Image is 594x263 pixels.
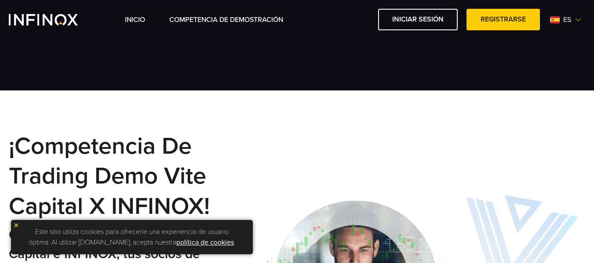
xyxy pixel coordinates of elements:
a: política de cookies [176,238,234,247]
span: es [560,14,575,25]
a: Iniciar sesión [378,9,458,30]
a: Registrarse [466,9,540,30]
img: yellow close icon [13,222,19,228]
p: Este sitio utiliza cookies para ofrecerle una experiencia de usuario óptima. Al utilizar [DOMAIN_... [15,224,248,250]
a: Competencia de Demostración [169,14,283,25]
a: INICIO [125,14,145,25]
a: INFINOX Vite [9,14,98,25]
small: ¡Competencia de Trading Demo Vite Capital x INFINOX! [9,132,210,220]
